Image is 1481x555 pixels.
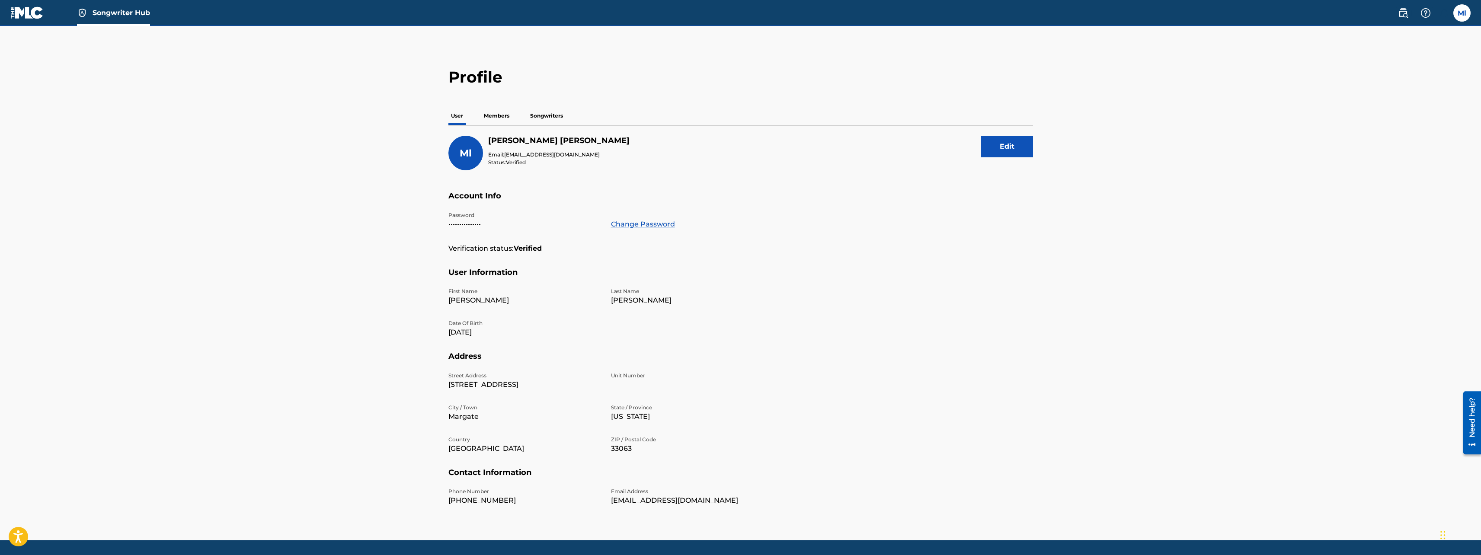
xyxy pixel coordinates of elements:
p: [DATE] [448,327,601,338]
div: Drag [1440,522,1446,548]
h2: Profile [448,67,1033,87]
p: [PERSON_NAME] [448,295,601,306]
p: [STREET_ADDRESS] [448,380,601,390]
img: Top Rightsholder [77,8,87,18]
p: Country [448,436,601,443]
div: Help [1417,4,1434,22]
p: Last Name [611,287,763,295]
span: Ml [460,147,472,159]
p: Verification status: [448,243,514,254]
p: [GEOGRAPHIC_DATA] [448,443,601,454]
div: Notifications [1439,9,1448,17]
img: search [1398,8,1408,18]
button: Edit [981,136,1033,157]
strong: Verified [514,243,542,254]
p: Members [481,107,512,125]
h5: Account Info [448,191,1033,211]
p: ••••••••••••••• [448,219,601,230]
img: help [1420,8,1431,18]
p: Email: [488,151,630,159]
p: User [448,107,466,125]
h5: User Information [448,268,1033,288]
h5: Matthew lance [488,136,630,146]
p: Street Address [448,372,601,380]
p: Unit Number [611,372,763,380]
span: Songwriter Hub [93,8,150,18]
span: Verified [506,159,526,166]
p: Password [448,211,601,219]
p: First Name [448,287,601,295]
p: Margate [448,411,601,422]
span: [EMAIL_ADDRESS][DOMAIN_NAME] [504,151,600,158]
h5: Address [448,351,1033,372]
p: Status: [488,159,630,166]
a: Change Password [611,219,675,230]
div: User Menu [1453,4,1471,22]
p: Phone Number [448,488,601,495]
h5: Contact Information [448,468,1033,488]
iframe: Resource Center [1457,388,1481,458]
p: 33063 [611,443,763,454]
p: [EMAIL_ADDRESS][DOMAIN_NAME] [611,495,763,506]
p: [US_STATE] [611,411,763,422]
p: Email Address [611,488,763,495]
p: Date Of Birth [448,319,601,327]
p: State / Province [611,404,763,411]
img: MLC Logo [10,6,44,19]
iframe: Chat Widget [1438,514,1481,555]
p: [PERSON_NAME] [611,295,763,306]
p: ZIP / Postal Code [611,436,763,443]
a: Public Search [1395,4,1412,22]
p: Songwriters [528,107,566,125]
p: [PHONE_NUMBER] [448,495,601,506]
p: City / Town [448,404,601,411]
